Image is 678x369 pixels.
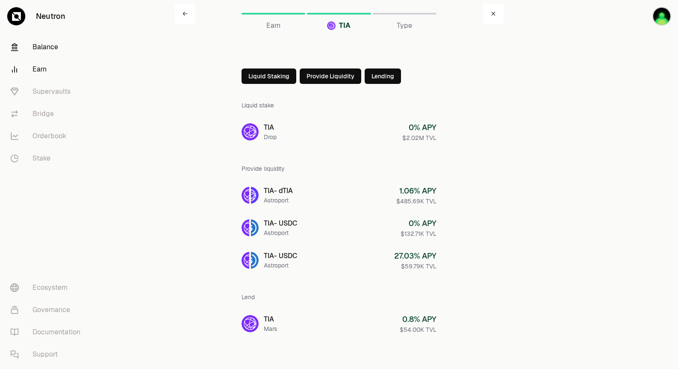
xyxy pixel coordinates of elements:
div: Drop [264,133,277,141]
span: Earn [266,21,280,31]
a: Earn [3,58,92,80]
div: $59.79K TVL [394,262,436,271]
div: 27.03 % APY [394,250,436,262]
a: Ecosystem [3,277,92,299]
div: $132.71K TVL [401,229,436,238]
a: Governance [3,299,92,321]
img: dTIA [251,187,259,204]
a: Earn [242,3,305,24]
a: Orderbook [3,125,92,147]
a: Stake [3,147,92,170]
span: Type [397,21,412,31]
div: 0.8 % APY [400,313,436,325]
img: TIA [242,187,249,204]
div: Provide liquidity [242,158,436,180]
div: TIA [264,314,277,324]
img: TIA [242,219,249,236]
div: 1.06 % APY [396,185,436,197]
a: Balance [3,36,92,58]
div: 0 % APY [401,217,436,229]
img: TIA [242,123,259,140]
div: Astroport [264,196,293,205]
div: $485.69K TVL [396,197,436,205]
a: TIATIAMars0.8% APY$54.00K TVL [235,308,443,339]
img: TIA [242,252,249,269]
div: Mars [264,324,277,333]
img: USDC [251,219,259,236]
a: Bridge [3,103,92,125]
div: TIA - USDC [264,251,297,261]
img: USDC [251,252,259,269]
a: TIATIADrop0% APY$2.02M TVL [235,116,443,147]
div: 0 % APY [402,122,436,134]
a: TIATIA [307,3,371,24]
div: Astroport [264,261,297,270]
a: Documentation [3,321,92,343]
span: TIA [339,21,351,31]
button: Provide Liquidity [300,68,361,84]
div: $2.02M TVL [402,134,436,142]
a: Supervaults [3,80,92,103]
div: Liquid stake [242,94,436,116]
div: TIA - USDC [264,218,297,229]
img: TIA [327,21,336,30]
a: TIAUSDCTIA- USDCAstroport27.03% APY$59.79K TVL [235,245,443,276]
div: Astroport [264,229,297,237]
div: TIA - dTIA [264,186,293,196]
img: U4-Juno-Stride [652,7,671,26]
button: Lending [365,68,401,84]
img: TIA [242,315,259,332]
a: TIAdTIATIA- dTIAAstroport1.06% APY$485.69K TVL [235,180,443,211]
div: TIA [264,122,277,133]
a: TIAUSDCTIA- USDCAstroport0% APY$132.71K TVL [235,212,443,243]
a: Support [3,343,92,366]
button: Liquid Staking [242,68,296,84]
div: Lend [242,286,436,308]
div: $54.00K TVL [400,325,436,334]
